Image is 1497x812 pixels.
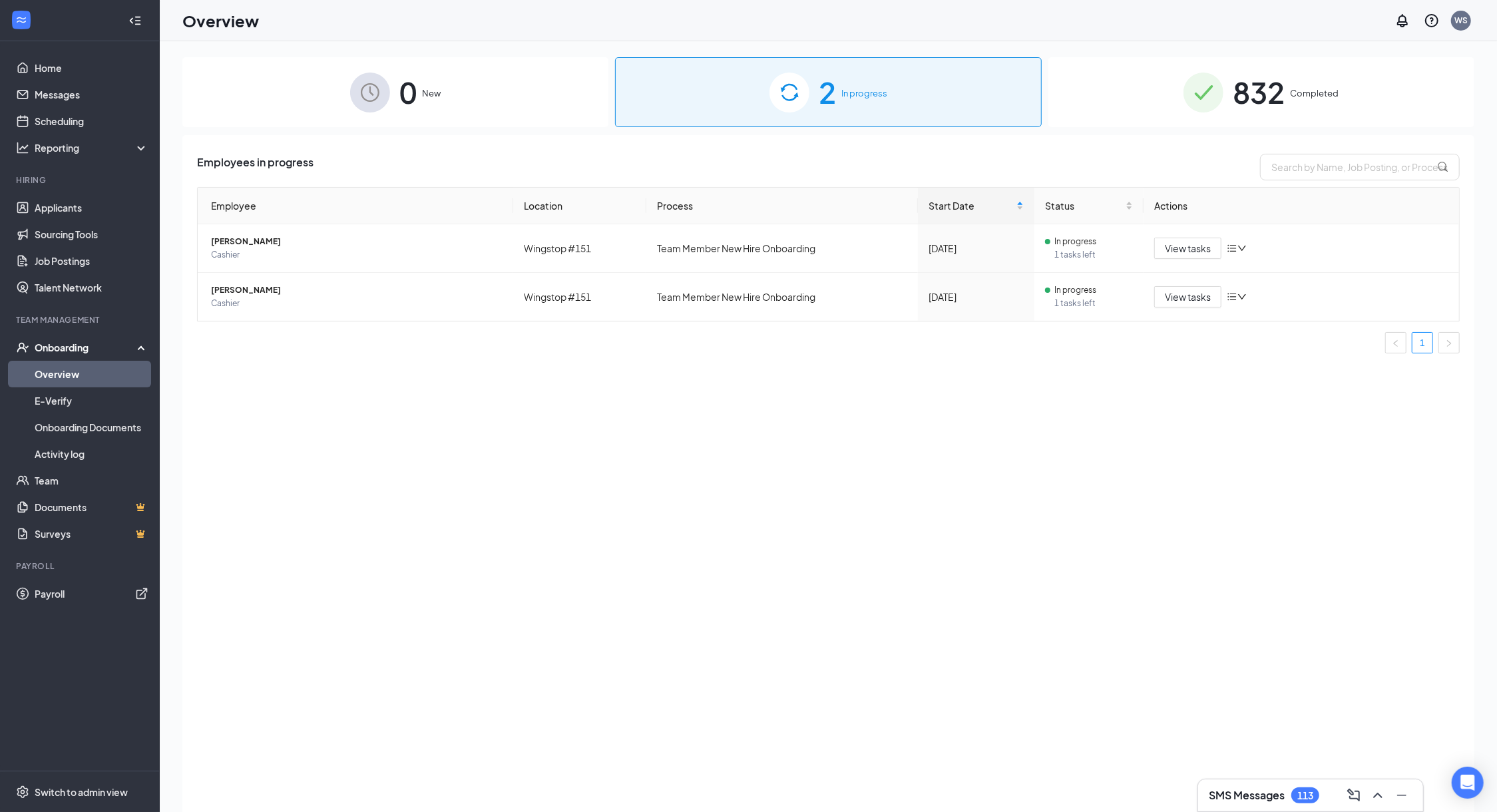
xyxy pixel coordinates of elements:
[1392,339,1400,347] span: left
[35,414,148,441] a: Onboarding Documents
[841,87,887,100] span: In progress
[211,248,503,262] span: Cashier
[1237,244,1247,253] span: down
[35,341,137,354] div: Onboarding
[1394,787,1410,803] svg: Minimize
[1045,198,1123,213] span: Status
[513,188,647,224] th: Location
[35,108,148,134] a: Scheduling
[15,13,28,27] svg: WorkstreamLogo
[35,494,148,520] a: DocumentsCrown
[16,314,146,325] div: Team Management
[1154,238,1221,259] button: View tasks
[1438,332,1460,353] li: Next Page
[646,273,917,321] td: Team Member New Hire Onboarding
[513,224,647,273] td: Wingstop #151
[35,441,148,467] a: Activity log
[1227,292,1237,302] span: bars
[1343,785,1365,806] button: ComposeMessage
[35,520,148,547] a: SurveysCrown
[1391,785,1412,806] button: Minimize
[1154,286,1221,307] button: View tasks
[1445,339,1453,347] span: right
[1054,284,1096,297] span: In progress
[1394,13,1410,29] svg: Notifications
[1290,87,1339,100] span: Completed
[35,580,148,607] a: PayrollExternalLink
[35,274,148,301] a: Talent Network
[35,141,149,154] div: Reporting
[182,9,259,32] h1: Overview
[35,785,128,799] div: Switch to admin view
[1034,188,1144,224] th: Status
[1424,13,1440,29] svg: QuestionInfo
[399,69,417,115] span: 0
[646,224,917,273] td: Team Member New Hire Onboarding
[1454,15,1468,26] div: WS
[1227,243,1237,254] span: bars
[1165,290,1211,304] span: View tasks
[35,221,148,248] a: Sourcing Tools
[16,341,29,354] svg: UserCheck
[197,154,314,180] span: Employees in progress
[1209,788,1285,803] h3: SMS Messages
[1385,332,1406,353] li: Previous Page
[1054,248,1133,262] span: 1 tasks left
[929,198,1014,213] span: Start Date
[1412,332,1433,353] li: 1
[211,297,503,310] span: Cashier
[1452,767,1484,799] div: Open Intercom Messenger
[35,55,148,81] a: Home
[35,81,148,108] a: Messages
[211,235,503,248] span: [PERSON_NAME]
[422,87,441,100] span: New
[16,141,29,154] svg: Analysis
[35,248,148,274] a: Job Postings
[1367,785,1389,806] button: ChevronUp
[1054,297,1133,310] span: 1 tasks left
[1165,241,1211,256] span: View tasks
[819,69,836,115] span: 2
[211,284,503,297] span: [PERSON_NAME]
[1144,188,1459,224] th: Actions
[1054,235,1096,248] span: In progress
[929,290,1024,304] div: [DATE]
[35,387,148,414] a: E-Verify
[929,241,1024,256] div: [DATE]
[16,785,29,799] svg: Settings
[1346,787,1362,803] svg: ComposeMessage
[1438,332,1460,353] button: right
[1233,69,1285,115] span: 832
[128,14,142,27] svg: Collapse
[198,188,513,224] th: Employee
[1297,790,1313,801] div: 113
[513,273,647,321] td: Wingstop #151
[35,467,148,494] a: Team
[1412,333,1432,353] a: 1
[1260,154,1460,180] input: Search by Name, Job Posting, or Process
[16,174,146,186] div: Hiring
[646,188,917,224] th: Process
[16,560,146,572] div: Payroll
[1385,332,1406,353] button: left
[1237,292,1247,302] span: down
[35,361,148,387] a: Overview
[1370,787,1386,803] svg: ChevronUp
[35,194,148,221] a: Applicants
